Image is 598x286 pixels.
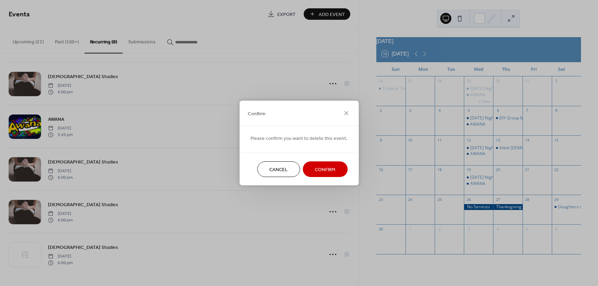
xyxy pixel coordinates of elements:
[303,161,347,177] button: Confirm
[248,110,265,117] span: Confirm
[251,135,347,142] span: Please confirm you want to delete this event.
[315,166,335,174] span: Confirm
[257,161,300,177] button: Cancel
[269,166,288,174] span: Cancel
